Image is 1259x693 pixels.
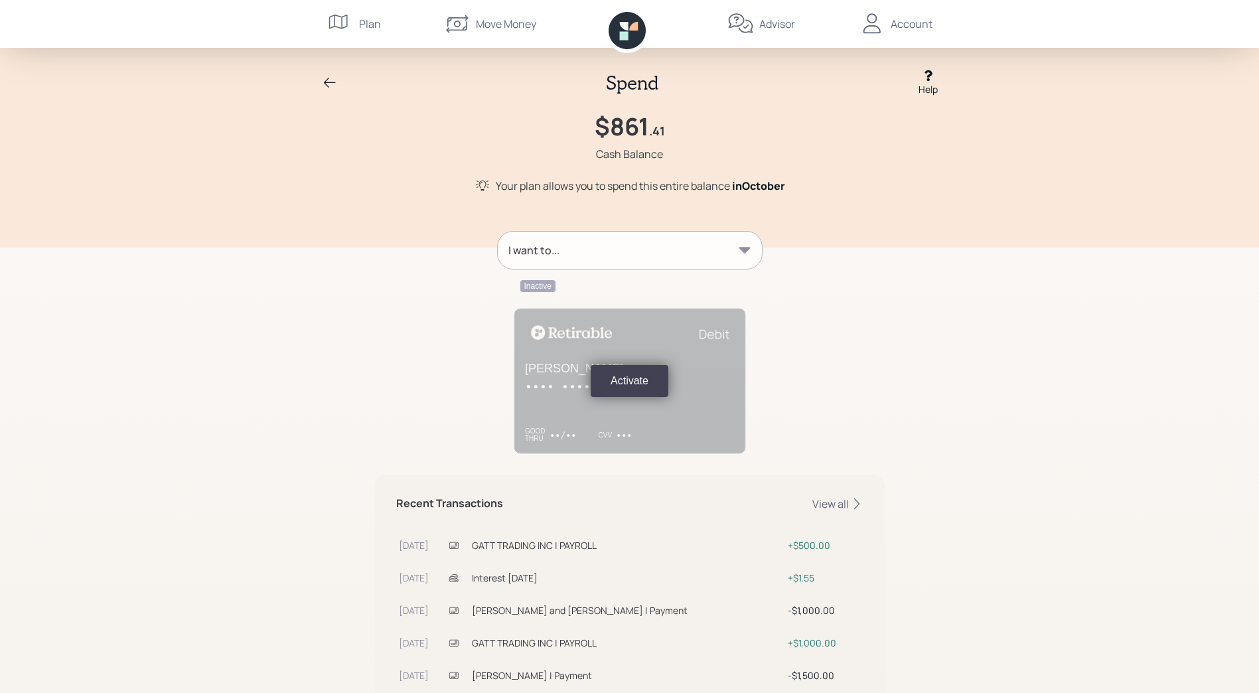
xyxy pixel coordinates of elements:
[732,179,785,193] span: in October
[596,146,663,162] div: Cash Balance
[508,242,559,258] div: I want to...
[788,668,860,682] div: $1,500.00
[606,72,658,94] h2: Spend
[399,603,444,617] div: [DATE]
[812,497,863,511] div: View all
[472,603,782,617] div: [PERSON_NAME] and [PERSON_NAME] | Payment
[359,16,381,32] div: Plan
[472,538,782,552] div: GATT TRADING INC | PAYROLL
[759,16,795,32] div: Advisor
[788,571,860,585] div: $1.55
[399,668,444,682] div: [DATE]
[472,668,782,682] div: [PERSON_NAME] | Payment
[399,636,444,650] div: [DATE]
[649,124,665,139] h4: .41
[396,497,503,510] h5: Recent Transactions
[496,178,785,194] div: Your plan allows you to spend this entire balance
[399,571,444,585] div: [DATE]
[891,16,932,32] div: Account
[919,82,938,96] div: Help
[472,571,782,585] div: Interest [DATE]
[472,636,782,650] div: GATT TRADING INC | PAYROLL
[788,603,860,617] div: $1,000.00
[399,538,444,552] div: [DATE]
[788,636,860,650] div: $1,000.00
[476,16,536,32] div: Move Money
[788,538,860,552] div: $500.00
[595,112,649,141] h1: $861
